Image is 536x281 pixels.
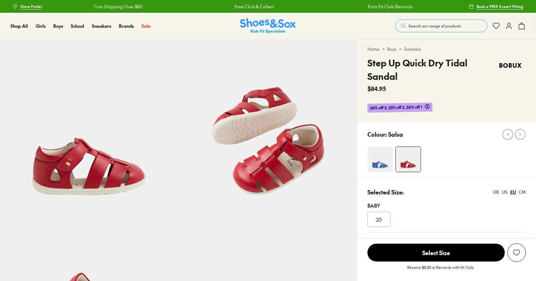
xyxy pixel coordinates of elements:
div: CM [518,189,526,195]
p: Colour: [367,130,387,139]
p: Receive $8.50 in Rewards with Fit Club [407,264,474,276]
img: 4-551553_1 [396,147,421,172]
button: Add to Wishlist [507,243,526,262]
a: Shop All [11,23,28,29]
a: Boys [387,46,396,52]
div: Baby [367,201,526,209]
span: Search our range of products [409,23,461,29]
img: 4-551558_1 [367,147,393,172]
a: Sale [141,23,151,29]
span: 30% off 3, 25% off 2, 20% off 1 [370,104,422,111]
a: Store Finder [13,1,42,12]
p: Salsa [388,130,403,139]
button: Select Size [367,243,505,262]
a: Book a FREE Expert Fitting [469,1,523,12]
a: Sneakers [92,23,111,29]
div: > > [367,46,526,52]
a: Brands [119,23,134,29]
a: Girls [36,23,46,29]
a: Sandals [404,46,421,52]
a: Free Shipping Over $85 [94,3,142,10]
img: SNS_Logo_Responsive.svg [240,18,296,34]
p: Selected Size: [367,188,404,196]
h4: Step Up Quick Dry Tidal Sandal [367,56,496,83]
a: Home [367,46,380,52]
div: UK [493,189,499,195]
div: US [502,189,508,195]
span: Book a FREE Expert Fitting [476,4,523,9]
span: $84.95 [367,84,386,93]
span: 20 [376,216,382,223]
a: School [71,23,84,29]
a: Earn Fit Club Rewards [368,3,413,10]
img: 5-551554_1 [179,39,358,218]
button: Search our range of products [395,19,487,32]
a: Free Click & Collect [234,3,274,10]
div: EU [510,189,516,195]
a: Boys [53,23,63,29]
img: Vendor logo [496,56,526,75]
span: Store Finder [20,4,42,9]
div: Toddler [367,238,526,245]
a: Shoes & Sox [240,18,296,34]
